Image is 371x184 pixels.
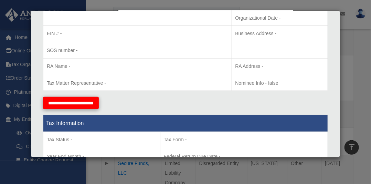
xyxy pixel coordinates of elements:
p: RA Name - [47,62,228,71]
p: Year End Month - [47,152,157,161]
p: Tax Matter Representative - [47,79,228,88]
th: Tax Information [43,115,328,132]
p: RA Address - [235,62,324,71]
td: Tax Period Type - [43,132,160,183]
p: Federal Return Due Date - [164,152,324,161]
p: Tax Form - [164,135,324,144]
p: Business Address - [235,29,324,38]
p: Tax Status - [47,135,157,144]
p: SOS number - [47,46,228,55]
p: Organizational Date - [235,14,324,22]
p: EIN # - [47,29,228,38]
p: Nominee Info - false [235,79,324,88]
